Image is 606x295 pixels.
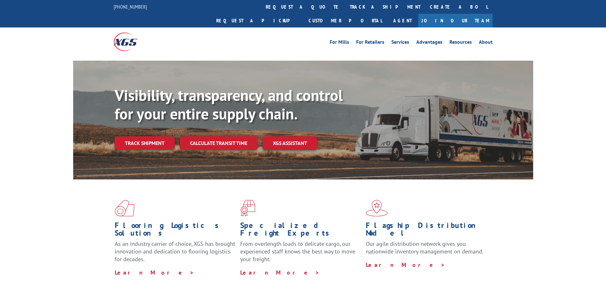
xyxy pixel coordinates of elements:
img: xgs-icon-focused-on-flooring-red [240,200,255,216]
a: About [479,40,493,47]
h1: Flooring Logistics Solutions [115,222,235,240]
a: XGS ASSISTANT [263,136,317,150]
a: Calculate transit time [180,136,257,150]
b: Visibility, transparency, and control for your entire supply chain. [115,85,343,124]
a: Advantages [416,40,442,47]
a: Resources [449,40,472,47]
a: Track shipment [115,136,175,150]
a: Customer Portal [304,14,387,27]
p: From overlength loads to delicate cargo, our experienced staff knows the best way to move your fr... [240,240,361,269]
h1: Flagship Distribution Model [366,222,487,240]
a: Request a pickup [211,14,304,27]
a: Agent [387,14,418,27]
span: Our agile distribution network gives you nationwide inventory management on demand. [366,240,483,255]
a: Learn More > [366,261,445,269]
a: Join Our Team [418,14,493,27]
a: For Retailers [356,40,384,47]
img: xgs-icon-flagship-distribution-model-red [366,200,388,216]
a: Learn More > [115,269,194,276]
a: For Mills [330,40,349,47]
a: Services [391,40,409,47]
h1: Specialized Freight Experts [240,222,361,240]
a: Learn More > [240,269,320,276]
a: [PHONE_NUMBER] [114,4,147,10]
span: As an industry carrier of choice, XGS has brought innovation and dedication to flooring logistics... [115,240,235,263]
img: xgs-icon-total-supply-chain-intelligence-red [115,200,134,216]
